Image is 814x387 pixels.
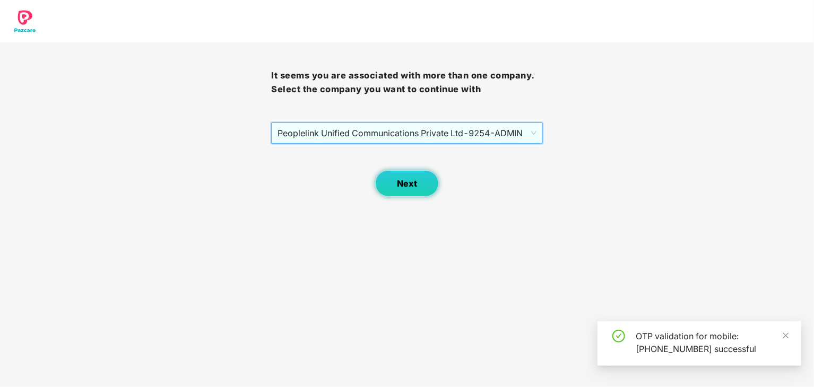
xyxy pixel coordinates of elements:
div: OTP validation for mobile: [PHONE_NUMBER] successful [636,330,789,355]
span: Peoplelink Unified Communications Private Ltd - 9254 - ADMIN [278,123,536,143]
button: Next [375,170,439,197]
span: Next [397,179,417,189]
span: check-circle [612,330,625,342]
h3: It seems you are associated with more than one company. Select the company you want to continue with [271,69,542,96]
span: close [782,332,790,339]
